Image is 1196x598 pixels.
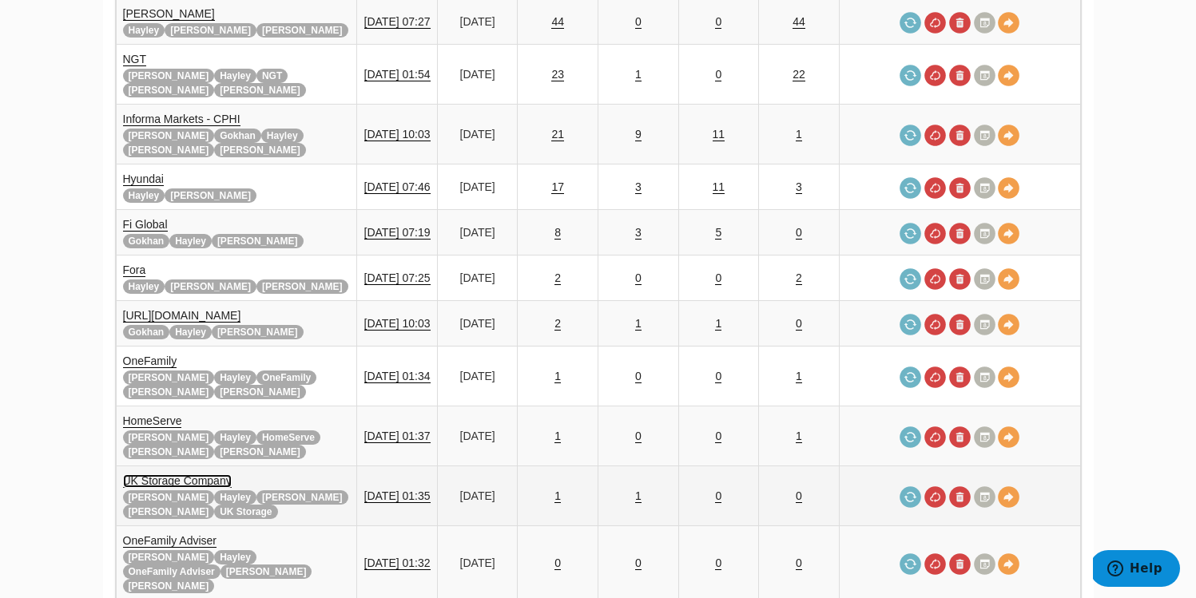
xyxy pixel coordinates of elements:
span: [PERSON_NAME] [214,83,306,97]
span: OneFamily [256,370,316,385]
a: [PERSON_NAME] [123,7,215,21]
a: 0 [635,430,642,443]
a: Cancel in-progress audit [924,125,946,146]
span: [PERSON_NAME] [123,490,215,505]
a: Crawl History [974,314,995,335]
a: OneFamily [123,354,177,368]
span: Hayley [169,234,212,248]
a: 44 [551,15,564,29]
a: Request a crawl [900,553,921,575]
a: 1 [554,489,561,503]
a: 1 [635,68,642,81]
a: View Domain Overview [998,65,1019,86]
a: 0 [715,430,721,443]
td: [DATE] [437,406,518,466]
a: 11 [713,128,725,141]
a: Crawl History [974,366,995,388]
a: 23 [551,68,564,81]
a: 3 [796,180,802,194]
a: [DATE] 01:32 [364,556,431,570]
a: Request a crawl [900,314,921,335]
a: Delete most recent audit [949,366,971,388]
a: View Domain Overview [998,125,1019,146]
a: 0 [715,556,721,570]
span: [PERSON_NAME] [123,370,215,385]
td: [DATE] [437,45,518,105]
a: Fora [123,263,146,277]
a: 0 [796,556,802,570]
a: Cancel in-progress audit [924,366,946,388]
a: Crawl History [974,65,995,86]
a: 0 [635,556,642,570]
a: [DATE] 07:46 [364,180,431,194]
a: 0 [635,370,642,383]
a: Request a crawl [900,366,921,388]
span: Gokhan [123,325,170,339]
a: Request a crawl [900,12,921,34]
span: [PERSON_NAME] [123,445,215,459]
a: [DATE] 01:34 [364,370,431,383]
span: OneFamily Adviser [123,564,221,579]
span: [PERSON_NAME] [165,188,256,203]
a: 5 [715,226,721,240]
span: [PERSON_NAME] [212,325,304,339]
a: 0 [796,489,802,503]
a: 0 [715,271,721,285]
a: Crawl History [974,268,995,290]
a: 0 [796,317,802,331]
a: OneFamily Adviser [123,534,217,548]
a: [DATE] 01:54 [364,68,431,81]
span: [PERSON_NAME] [123,505,215,519]
span: Hayley [214,370,256,385]
a: Request a crawl [900,125,921,146]
a: 1 [715,317,721,331]
a: 0 [715,68,721,81]
span: Gokhan [214,129,261,143]
span: Hayley [123,279,165,294]
a: [DATE] 07:25 [364,271,431,285]
a: Request a crawl [900,177,921,199]
a: Hyundai [123,172,164,186]
a: 0 [554,556,561,570]
a: 1 [554,430,561,443]
a: Crawl History [974,177,995,199]
span: [PERSON_NAME] [123,69,215,83]
td: [DATE] [437,255,518,301]
a: View Domain Overview [998,268,1019,290]
span: Hayley [214,430,256,445]
a: [URL][DOMAIN_NAME] [123,309,241,323]
a: Cancel in-progress audit [924,65,946,86]
a: 0 [715,15,721,29]
a: View Domain Overview [998,486,1019,508]
td: [DATE] [437,347,518,406]
a: [DATE] 01:37 [364,430,431,443]
span: UK Storage [214,505,277,519]
span: [PERSON_NAME] [123,83,215,97]
a: 11 [713,180,725,194]
a: View Domain Overview [998,223,1019,244]
a: Delete most recent audit [949,486,971,508]
span: [PERSON_NAME] [256,490,348,505]
a: 17 [551,180,564,194]
a: 1 [635,489,642,503]
span: [PERSON_NAME] [123,385,215,399]
a: [DATE] 07:27 [364,15,431,29]
a: 2 [554,317,561,331]
a: 21 [551,128,564,141]
a: Delete most recent audit [949,314,971,335]
a: 0 [635,271,642,285]
a: 8 [554,226,561,240]
a: 1 [796,430,802,443]
a: [DATE] 07:19 [364,226,431,240]
iframe: Opens a widget where you can find more information [1093,550,1180,590]
a: Cancel in-progress audit [924,314,946,335]
span: Hayley [123,23,165,38]
a: Request a crawl [900,65,921,86]
span: [PERSON_NAME] [123,143,215,157]
a: 0 [715,370,721,383]
a: Crawl History [974,426,995,448]
a: [DATE] 01:35 [364,489,431,503]
a: 9 [635,128,642,141]
a: [DATE] 10:03 [364,128,431,141]
a: Crawl History [974,486,995,508]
